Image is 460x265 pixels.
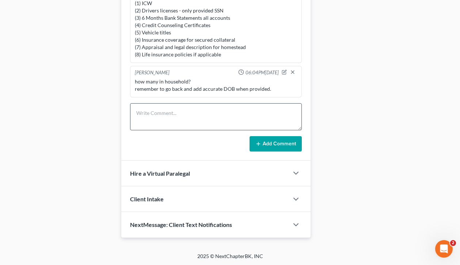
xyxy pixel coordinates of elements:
[130,170,190,177] span: Hire a Virtual Paralegal
[130,195,164,202] span: Client Intake
[246,69,279,76] span: 06:04PM[DATE]
[250,136,302,152] button: Add Comment
[130,221,232,228] span: NextMessage: Client Text Notifications
[435,240,453,258] iframe: Intercom live chat
[135,69,170,76] div: [PERSON_NAME]
[450,240,456,246] span: 2
[135,78,297,93] div: how many in household? remember to go back and add accurate DOB when provided.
